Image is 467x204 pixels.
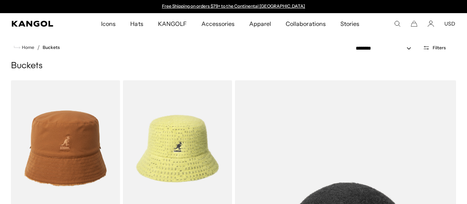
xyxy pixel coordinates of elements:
[201,13,235,34] span: Accessories
[286,13,325,34] span: Collaborations
[162,3,305,9] a: Free Shipping on orders $79+ to the Continental [GEOGRAPHIC_DATA]
[158,4,309,9] div: Announcement
[411,20,417,27] button: Cart
[418,45,450,51] button: Open filters
[158,4,309,9] div: 1 of 2
[428,20,434,27] a: Account
[151,13,194,34] a: KANGOLF
[194,13,242,34] a: Accessories
[34,43,40,52] li: /
[130,13,143,34] span: Hats
[158,13,187,34] span: KANGOLF
[12,21,66,27] a: Kangol
[158,4,309,9] slideshow-component: Announcement bar
[123,13,150,34] a: Hats
[94,13,123,34] a: Icons
[394,20,401,27] summary: Search here
[11,61,456,72] h1: Buckets
[353,45,418,52] select: Sort by: Featured
[340,13,359,34] span: Stories
[444,20,455,27] button: USD
[43,45,60,50] a: Buckets
[333,13,367,34] a: Stories
[14,44,34,51] a: Home
[433,45,446,50] span: Filters
[101,13,116,34] span: Icons
[20,45,34,50] span: Home
[242,13,278,34] a: Apparel
[278,13,333,34] a: Collaborations
[249,13,271,34] span: Apparel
